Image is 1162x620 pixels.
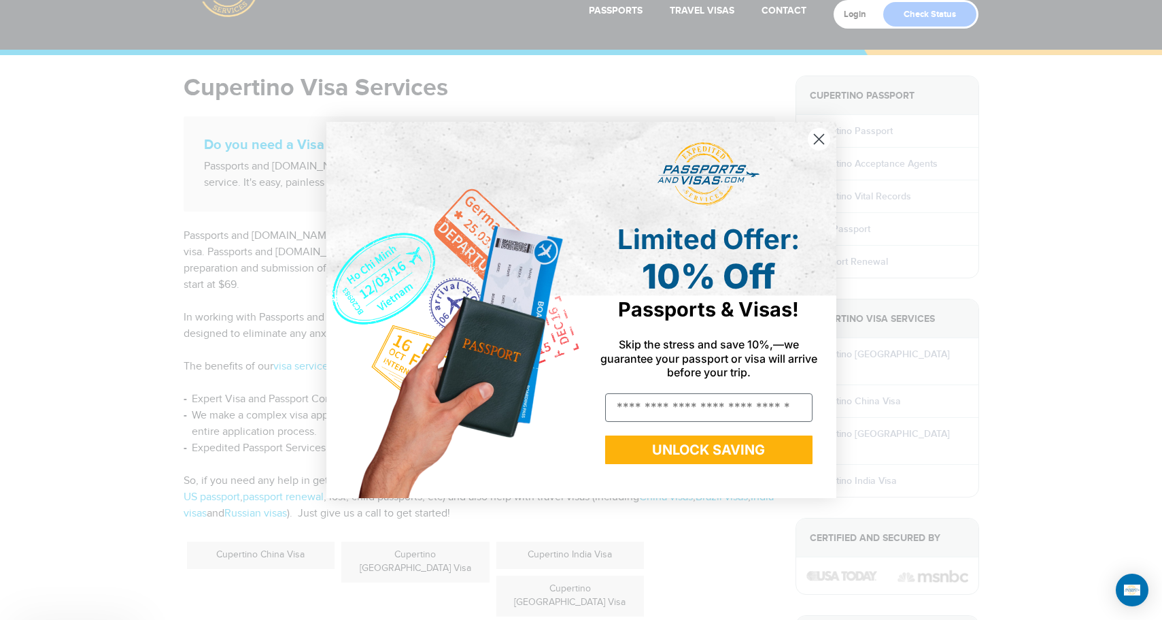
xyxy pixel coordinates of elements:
[1116,574,1148,606] div: Open Intercom Messenger
[326,122,581,498] img: de9cda0d-0715-46ca-9a25-073762a91ba7.png
[617,223,800,256] span: Limited Offer:
[618,297,799,321] span: Passports & Visas!
[605,436,813,464] button: UNLOCK SAVING
[657,142,759,206] img: passports and visas
[807,127,831,151] button: Close dialog
[642,256,775,297] span: 10% Off
[600,338,817,378] span: Skip the stress and save 10%,—we guarantee your passport or visa will arrive before your trip.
